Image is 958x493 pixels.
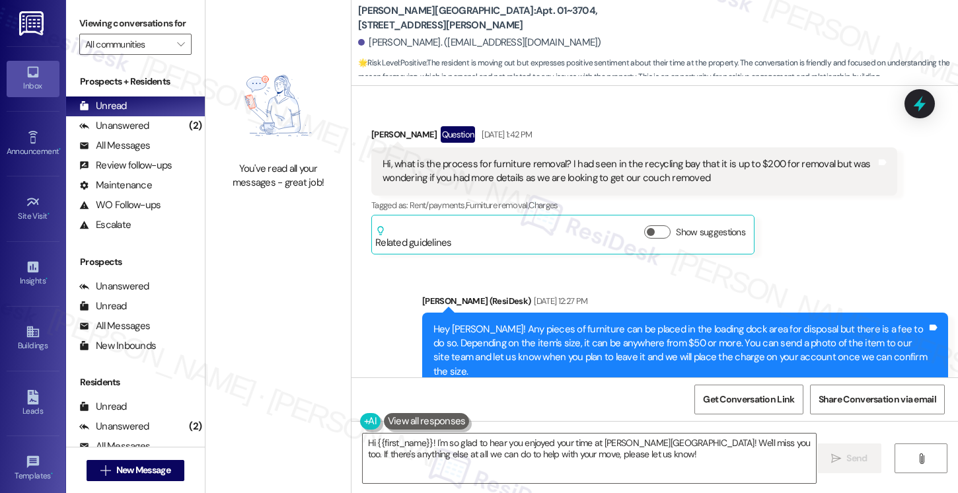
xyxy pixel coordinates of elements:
[87,460,184,481] button: New Message
[59,145,61,154] span: •
[810,385,945,414] button: Share Conversation via email
[79,99,127,113] div: Unread
[694,385,803,414] button: Get Conversation Link
[48,209,50,219] span: •
[358,56,958,85] span: : The resident is moving out but expresses positive sentiment about their time at the property. T...
[703,393,794,406] span: Get Conversation Link
[7,321,59,356] a: Buildings
[186,416,205,437] div: (2)
[358,36,601,50] div: [PERSON_NAME]. ([EMAIL_ADDRESS][DOMAIN_NAME])
[529,200,558,211] span: Charges
[422,294,948,313] div: [PERSON_NAME] (ResiDesk)
[79,13,192,34] label: Viewing conversations for
[363,434,816,483] textarea: Hi {{first_name}}! I'm so glad to hear you enjoyed your time at [PERSON_NAME][GEOGRAPHIC_DATA]! W...
[19,11,46,36] img: ResiDesk Logo
[79,139,150,153] div: All Messages
[186,116,205,136] div: (2)
[441,126,476,143] div: Question
[66,75,205,89] div: Prospects + Residents
[116,463,170,477] span: New Message
[51,469,53,478] span: •
[7,451,59,486] a: Templates •
[819,393,936,406] span: Share Conversation via email
[79,439,150,453] div: All Messages
[916,453,926,464] i: 
[7,61,59,96] a: Inbox
[7,191,59,227] a: Site Visit •
[46,274,48,284] span: •
[433,322,927,379] div: Hey [PERSON_NAME]! Any pieces of furniture can be placed in the loading dock area for disposal bu...
[79,299,127,313] div: Unread
[383,157,876,186] div: Hi, what is the process for furniture removal? I had seen in the recycling bay that it is up to $...
[831,453,841,464] i: 
[410,200,466,211] span: Rent/payments ,
[371,126,897,147] div: [PERSON_NAME]
[79,400,127,414] div: Unread
[7,386,59,422] a: Leads
[85,34,170,55] input: All communities
[79,339,156,353] div: New Inbounds
[79,159,172,172] div: Review follow-ups
[676,225,745,239] label: Show suggestions
[79,319,150,333] div: All Messages
[79,218,131,232] div: Escalate
[79,198,161,212] div: WO Follow-ups
[358,4,622,32] b: [PERSON_NAME][GEOGRAPHIC_DATA]: Apt. 01~3704, [STREET_ADDRESS][PERSON_NAME]
[466,200,529,211] span: Furniture removal ,
[79,280,149,293] div: Unanswered
[358,57,426,68] strong: 🌟 Risk Level: Positive
[79,178,152,192] div: Maintenance
[531,294,587,308] div: [DATE] 12:27 PM
[375,225,452,250] div: Related guidelines
[478,128,532,141] div: [DATE] 1:42 PM
[79,420,149,434] div: Unanswered
[79,119,149,133] div: Unanswered
[66,375,205,389] div: Residents
[220,56,336,155] img: empty-state
[177,39,184,50] i: 
[66,255,205,269] div: Prospects
[7,256,59,291] a: Insights •
[817,443,881,473] button: Send
[100,465,110,476] i: 
[220,162,336,190] div: You've read all your messages - great job!
[371,196,897,215] div: Tagged as:
[846,451,867,465] span: Send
